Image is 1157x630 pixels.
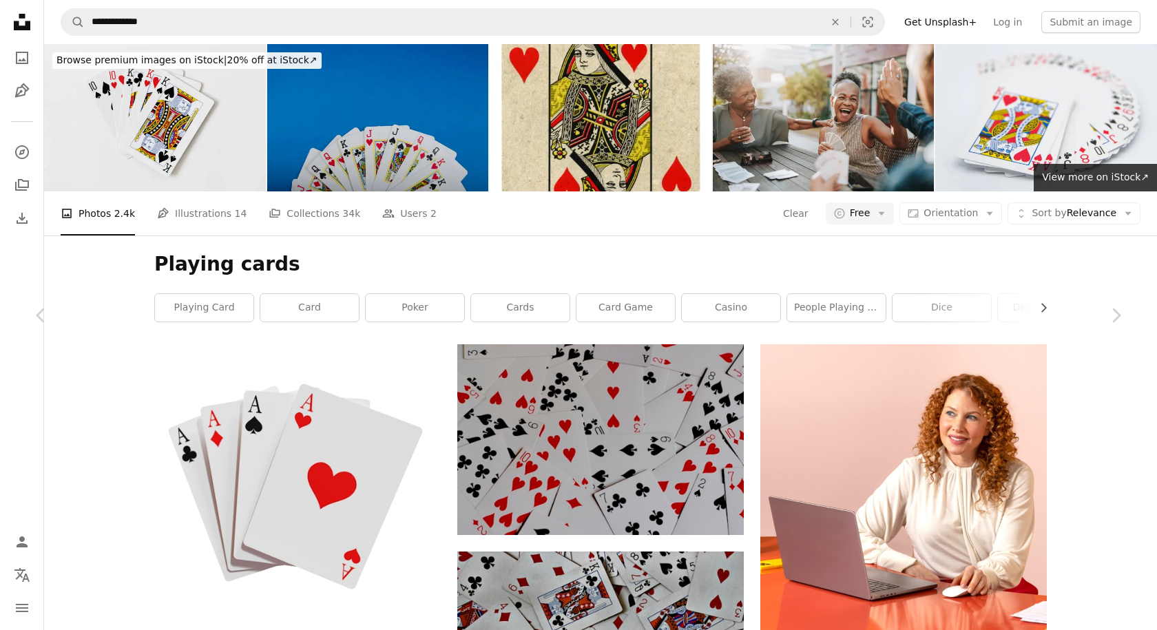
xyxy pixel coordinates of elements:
[850,207,871,220] span: Free
[1034,164,1157,191] a: View more on iStock↗
[8,138,36,166] a: Explore
[924,207,978,218] span: Orientation
[576,294,675,322] a: card game
[8,561,36,589] button: Language
[8,44,36,72] a: Photos
[154,252,1047,277] h1: Playing cards
[8,171,36,199] a: Collections
[1032,207,1116,220] span: Relevance
[998,294,1096,322] a: deck of cards
[157,191,247,235] a: Illustrations 14
[1074,249,1157,381] a: Next
[235,206,247,221] span: 14
[490,44,711,191] img: Queen Of Hearts recycled playing card - Isolated
[267,44,489,191] img: Playing cards isolated on blue background.
[820,9,851,35] button: Clear
[342,206,360,221] span: 34k
[935,44,1157,191] img: Close-Up Of Cards Fanned Out Over White Background
[826,202,895,224] button: Free
[61,9,85,35] button: Search Unsplash
[382,191,437,235] a: Users 2
[782,202,809,224] button: Clear
[893,294,991,322] a: dice
[8,528,36,556] a: Log in / Sign up
[44,44,266,191] img: Full House - Three cards of equal value and two cards of another equal value
[8,594,36,622] button: Menu
[985,11,1030,33] a: Log in
[269,191,360,235] a: Collections 34k
[896,11,985,33] a: Get Unsplash+
[430,206,437,221] span: 2
[1041,11,1140,33] button: Submit an image
[471,294,570,322] a: cards
[787,294,886,322] a: people playing cards
[899,202,1002,224] button: Orientation
[52,52,322,69] div: 20% off at iStock ↗
[1031,294,1047,322] button: scroll list to the right
[1008,202,1140,224] button: Sort byRelevance
[8,77,36,105] a: Illustrations
[154,481,441,494] a: four of a kind of playing cards with a red heart
[713,44,935,191] img: Senior women friends playing cards
[1042,171,1149,182] span: View more on iStock ↗
[682,294,780,322] a: casino
[44,44,330,77] a: Browse premium images on iStock|20% off at iStock↗
[1032,207,1066,218] span: Sort by
[366,294,464,322] a: poker
[457,344,744,535] img: a pile of playing cards with hearts and spades
[851,9,884,35] button: Visual search
[457,433,744,445] a: a pile of playing cards with hearts and spades
[260,294,359,322] a: card
[8,204,36,232] a: Download History
[155,294,253,322] a: playing card
[61,8,885,36] form: Find visuals sitewide
[56,54,227,65] span: Browse premium images on iStock |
